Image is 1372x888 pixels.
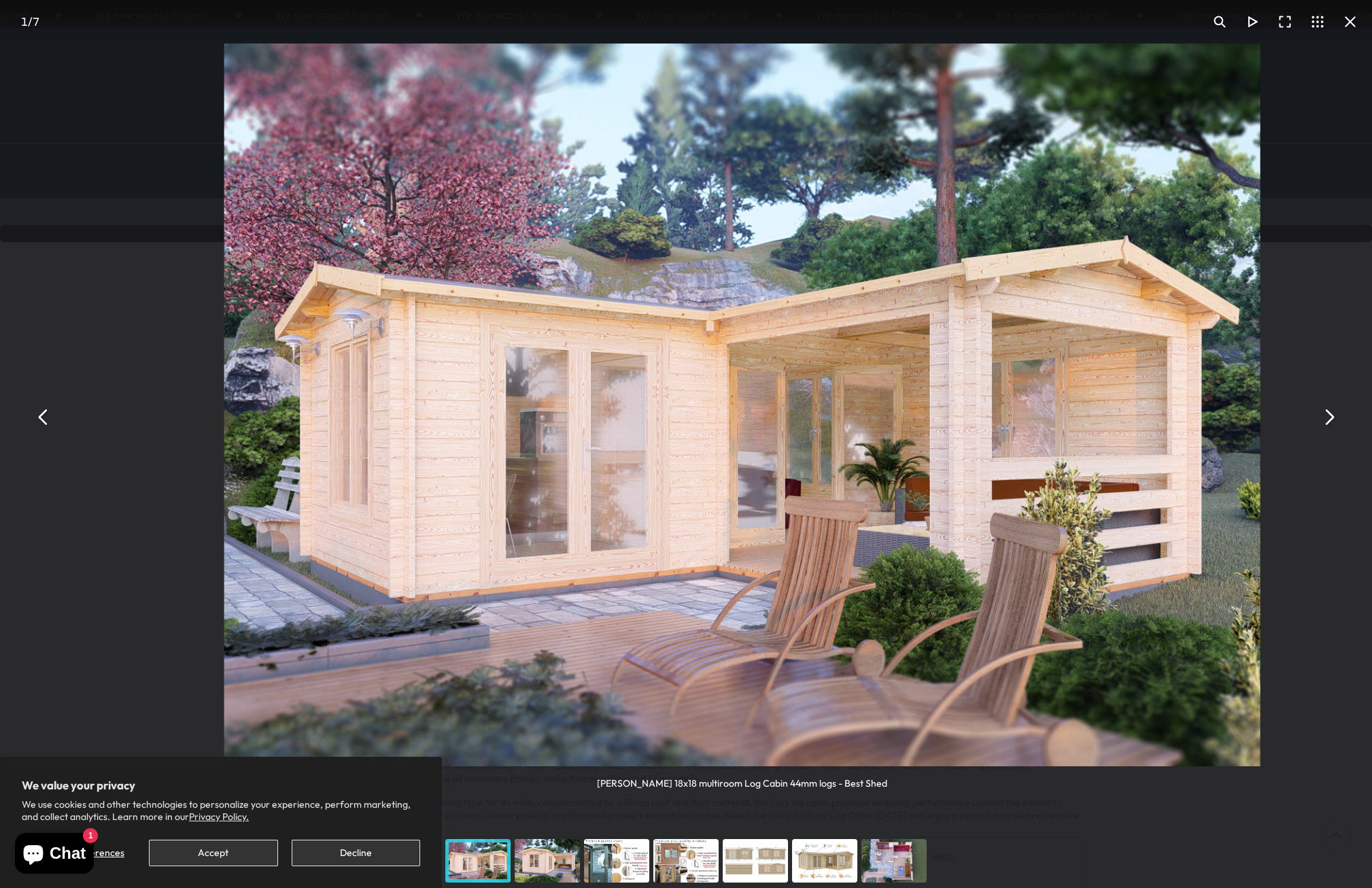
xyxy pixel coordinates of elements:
[597,766,887,790] div: [PERSON_NAME] 18x18 multiroom Log Cabin 44mm logs - Best Shed
[1301,5,1334,38] button: Toggle thumbnails
[1312,400,1345,433] button: Next
[11,833,98,877] inbox-online-store-chat: Shopify online store chat
[1334,5,1367,38] button: Close
[189,810,249,823] a: Privacy Policy.
[292,840,420,866] button: Decline
[21,14,28,29] span: 1
[33,14,39,29] span: 7
[1203,5,1236,38] button: Toggle zoom level
[27,400,60,433] button: Previous
[5,5,54,38] div: /
[22,779,420,792] h2: We value your privacy
[149,840,277,866] button: Accept
[22,798,420,823] p: We use cookies and other technologies to personalize your experience, perform marketing, and coll...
